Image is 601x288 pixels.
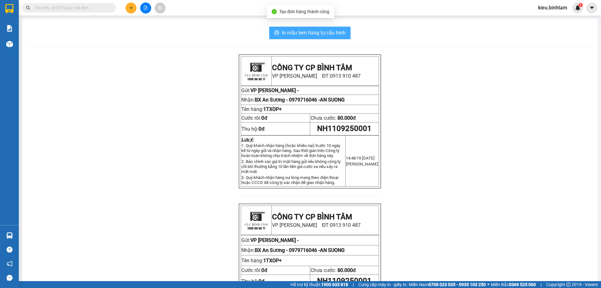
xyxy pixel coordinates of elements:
[589,5,595,11] span: caret-down
[578,3,583,7] sup: 1
[241,278,265,284] span: Thu hộ:
[320,247,345,253] span: AN SUONG
[353,281,354,288] span: |
[487,283,489,286] span: ⚪️
[241,137,254,142] strong: Lưu ý:
[491,281,536,288] span: Miền Bắc
[158,6,162,10] span: aim
[282,29,346,37] span: In mẫu tem hàng tự cấu hình
[274,30,279,36] span: printer
[261,115,267,121] span: 0đ
[6,232,13,239] img: warehouse-icon
[272,212,352,221] strong: CÔNG TY CP BÌNH TÂM
[330,222,361,228] span: 0913 910 487
[509,282,536,287] strong: 0369 525 060
[250,87,299,93] span: VP [PERSON_NAME] -
[6,25,13,32] img: solution-icon
[6,41,13,47] img: warehouse-icon
[129,6,133,10] span: plus
[317,124,372,133] span: NH1109250001
[143,6,148,10] span: file-add
[579,3,582,7] span: 1
[241,159,341,174] span: 2. Bảo chính xác giá trị mặt hàng gửi nếu không công ty chỉ bồi thường bằng 10 lần tiền giá cước ...
[311,115,356,121] span: Chưa cước:
[586,3,597,13] button: caret-down
[346,156,375,160] span: 14:48:19 [DATE]
[279,9,329,14] span: Tạo đơn hàng thành công
[317,276,372,285] span: NH1109250001
[241,175,338,185] span: 3. Quý khách nhận hàng vui lòng mang theo điện thoại hoặc CCCD đề công ty xác nhận để giao nhận h...
[429,282,486,287] strong: 0708 023 035 - 0935 103 250
[263,258,282,264] span: 1TXOP+
[155,3,166,13] button: aim
[290,281,348,288] span: Hỗ trợ kỹ thuật:
[241,237,299,243] span: Gửi:
[321,282,348,287] strong: 1900 633 818
[255,247,345,253] span: BX An Sương -
[5,4,13,13] img: logo-vxr
[272,9,277,14] span: check-circle
[255,97,320,103] span: BX An Sương -
[140,3,151,13] button: file-add
[358,281,407,288] span: Cung cấp máy in - giấy in:
[311,267,356,273] span: Chưa cước:
[346,162,378,166] span: [PERSON_NAME]
[242,57,270,85] img: logo
[263,106,282,112] span: 1TXOP+
[575,5,581,11] img: icon-new-feature
[241,126,265,132] span: Thu hộ:
[241,106,282,112] span: Tên hàng:
[241,143,340,158] span: 1. Quý khách nhận hàng (hoặc khiếu nại) trước 10 ngày kể từ ngày gửi và nhận hàng. Sau thời gian ...
[241,97,320,103] span: Nhận:
[241,267,267,273] span: Cước rồi:
[7,247,13,253] span: question-circle
[409,281,486,288] span: Miền Nam
[272,63,352,72] strong: CÔNG TY CP BÌNH TÂM
[320,97,345,103] span: AN SUONG
[272,73,361,79] span: VP [PERSON_NAME] ĐT:
[269,27,351,39] button: printerIn mẫu tem hàng tự cấu hình
[241,87,250,93] span: Gửi:
[337,267,356,273] span: 80.000đ
[337,115,356,121] span: 80.000đ
[272,222,361,228] span: VP [PERSON_NAME] ĐT:
[241,258,282,264] span: Tên hàng:
[26,6,30,10] span: search
[241,247,345,253] span: Nhận:
[289,247,345,253] span: 0979716046 -
[241,115,267,121] span: Cước rồi:
[566,282,571,287] span: copyright
[289,97,320,103] span: 0979716046 -
[250,237,299,243] span: VP [PERSON_NAME] -
[330,73,361,79] span: 0913 910 487
[34,4,108,11] input: Tìm tên, số ĐT hoặc mã đơn
[541,281,542,288] span: |
[126,3,136,13] button: plus
[259,126,265,132] strong: 0đ
[7,261,13,267] span: notification
[261,267,267,273] span: 0đ
[259,278,265,284] strong: 0đ
[242,206,270,234] img: logo
[533,4,572,12] span: kieu.binhtam
[7,275,13,281] span: message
